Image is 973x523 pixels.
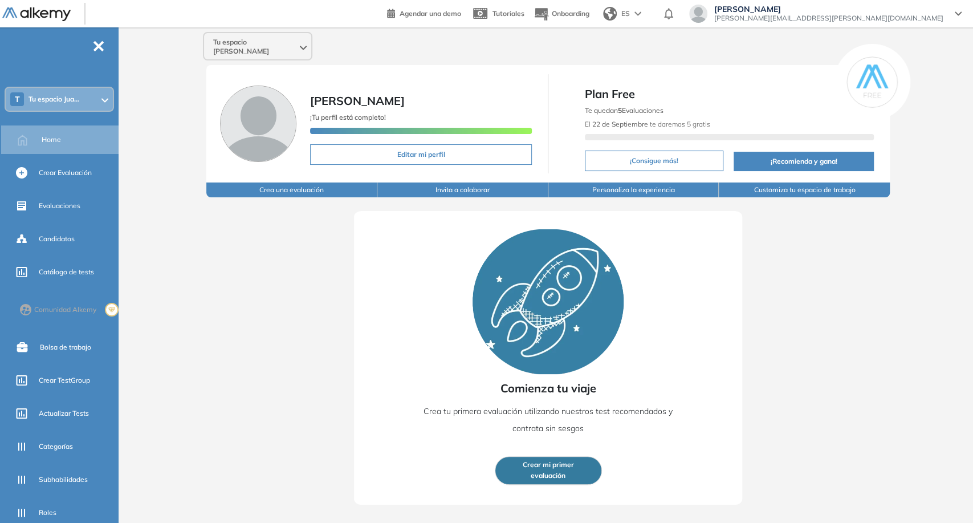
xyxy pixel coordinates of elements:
[473,229,624,374] img: Rocket
[39,234,75,244] span: Candidatos
[29,95,79,104] span: Tu espacio Jua...
[2,7,71,22] img: Logo
[592,120,648,128] b: 22 de Septiembre
[548,183,719,197] button: Personaliza la experiencia
[492,9,524,18] span: Tutoriales
[523,460,574,471] span: Crear mi primer
[585,86,874,103] span: Plan Free
[39,441,73,452] span: Categorías
[39,408,89,419] span: Actualizar Tests
[734,152,874,171] button: ¡Recomienda y gana!
[213,38,298,56] span: Tu espacio [PERSON_NAME]
[618,106,622,115] b: 5
[552,9,589,18] span: Onboarding
[585,151,723,171] button: ¡Consigue más!
[15,95,20,104] span: T
[42,135,61,145] span: Home
[39,508,56,518] span: Roles
[603,7,617,21] img: world
[40,342,91,352] span: Bolsa de trabajo
[400,9,461,18] span: Agendar una demo
[377,183,548,197] button: Invita a colaborar
[585,120,710,128] span: El te daremos 5 gratis
[310,144,532,165] button: Editar mi perfil
[39,475,88,485] span: Subhabilidades
[220,86,296,162] img: Foto de perfil
[531,471,565,481] span: evaluación
[39,375,90,386] span: Crear TestGroup
[500,380,596,397] span: Comienza tu viaje
[495,456,602,485] button: Crear mi primerevaluación
[310,94,405,108] span: [PERSON_NAME]
[206,183,377,197] button: Crea una evaluación
[39,168,92,178] span: Crear Evaluación
[39,201,80,211] span: Evaluaciones
[621,9,630,19] span: ES
[410,403,686,437] p: Crea tu primera evaluación utilizando nuestros test recomendados y contrata sin sesgos
[634,11,641,16] img: arrow
[387,6,461,19] a: Agendar una demo
[714,5,943,14] span: [PERSON_NAME]
[310,113,386,121] span: ¡Tu perfil está completo!
[39,267,94,277] span: Catálogo de tests
[719,183,890,197] button: Customiza tu espacio de trabajo
[714,14,943,23] span: [PERSON_NAME][EMAIL_ADDRESS][PERSON_NAME][DOMAIN_NAME]
[534,2,589,26] button: Onboarding
[585,106,663,115] span: Te quedan Evaluaciones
